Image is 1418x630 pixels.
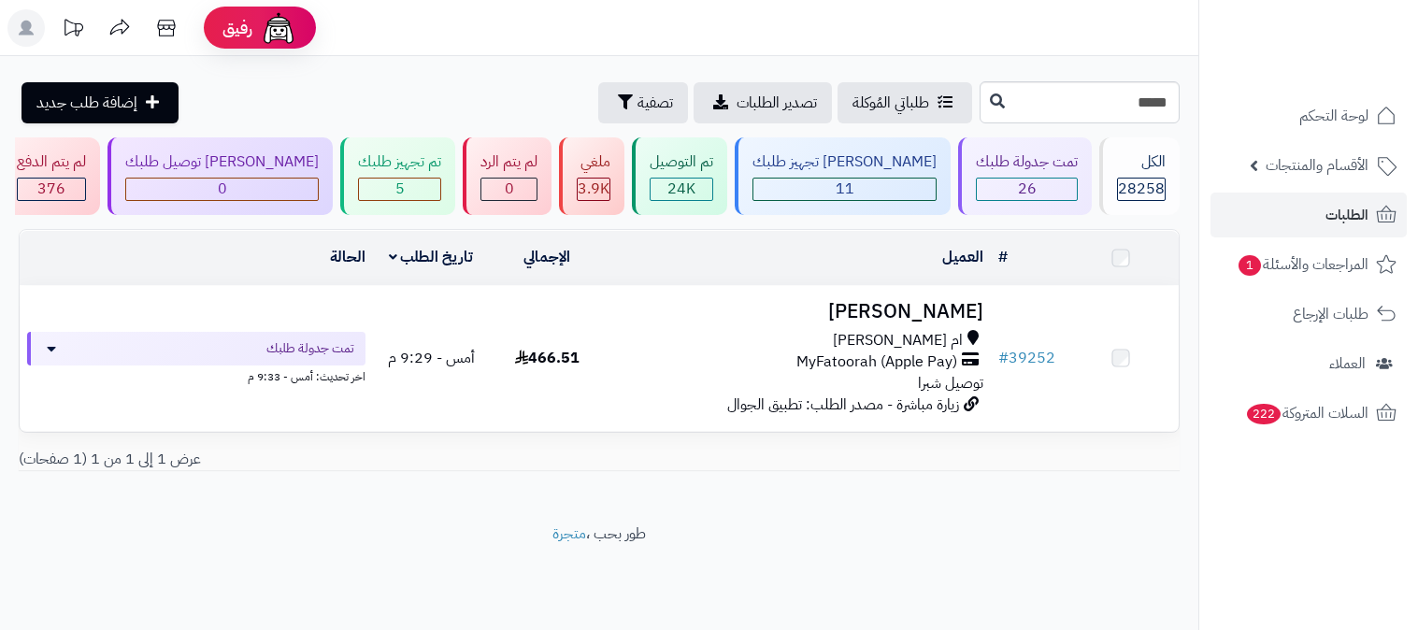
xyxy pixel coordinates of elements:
span: طلبات الإرجاع [1293,301,1368,327]
span: 24K [667,178,695,200]
div: عرض 1 إلى 1 من 1 (1 صفحات) [5,449,599,470]
a: تم التوصيل 24K [628,137,731,215]
span: MyFatoorah (Apple Pay) [796,351,957,373]
span: 1 [1238,254,1261,276]
a: [PERSON_NAME] توصيل طلبك 0 [104,137,337,215]
a: العملاء [1210,341,1407,386]
a: تاريخ الطلب [389,246,474,268]
span: الطلبات [1325,202,1368,228]
span: زيارة مباشرة - مصدر الطلب: تطبيق الجوال [727,394,959,416]
span: 466.51 [515,347,580,369]
div: 23970 [651,179,712,200]
div: اخر تحديث: أمس - 9:33 م [27,365,365,385]
a: العميل [942,246,983,268]
a: المراجعات والأسئلة1 [1210,242,1407,287]
div: [PERSON_NAME] توصيل طلبك [125,151,319,173]
span: إضافة طلب جديد [36,92,137,114]
span: 26 [1018,178,1037,200]
a: طلباتي المُوكلة [838,82,972,123]
h3: [PERSON_NAME] [612,301,983,322]
a: تحديثات المنصة [50,9,96,51]
a: [PERSON_NAME] تجهيز طلبك 11 [731,137,954,215]
span: تمت جدولة طلبك [266,339,354,358]
div: تم تجهيز طلبك [358,151,441,173]
a: لوحة التحكم [1210,93,1407,138]
div: تم التوصيل [650,151,713,173]
div: 0 [126,179,318,200]
div: لم يتم الدفع [17,151,86,173]
a: الطلبات [1210,193,1407,237]
span: # [998,347,1009,369]
span: المراجعات والأسئلة [1237,251,1368,278]
div: 26 [977,179,1077,200]
span: السلات المتروكة [1245,400,1368,426]
span: 3.9K [578,178,609,200]
span: تصفية [637,92,673,114]
div: 376 [18,179,85,200]
a: ملغي 3.9K [555,137,628,215]
div: 0 [481,179,537,200]
a: متجرة [552,523,586,545]
button: تصفية [598,82,688,123]
span: لوحة التحكم [1299,103,1368,129]
span: رفيق [222,17,252,39]
a: # [998,246,1008,268]
span: أمس - 9:29 م [388,347,475,369]
div: الكل [1117,151,1166,173]
div: 3870 [578,179,609,200]
img: logo-2.png [1291,36,1400,76]
span: 0 [218,178,227,200]
span: طلباتي المُوكلة [852,92,929,114]
span: 28258 [1118,178,1165,200]
a: تم تجهيز طلبك 5 [337,137,459,215]
a: الحالة [330,246,365,268]
a: إضافة طلب جديد [21,82,179,123]
a: تصدير الطلبات [694,82,832,123]
span: 0 [505,178,514,200]
span: الأقسام والمنتجات [1266,152,1368,179]
a: السلات المتروكة222 [1210,391,1407,436]
div: 11 [753,179,936,200]
div: تمت جدولة طلبك [976,151,1078,173]
div: 5 [359,179,440,200]
span: توصيل شبرا [918,372,983,394]
a: طلبات الإرجاع [1210,292,1407,336]
div: لم يتم الرد [480,151,537,173]
span: 11 [836,178,854,200]
div: ملغي [577,151,610,173]
a: تمت جدولة طلبك 26 [954,137,1096,215]
span: ام [PERSON_NAME] [833,330,963,351]
img: ai-face.png [260,9,297,47]
span: 5 [395,178,405,200]
span: تصدير الطلبات [737,92,817,114]
a: #39252 [998,347,1055,369]
span: 376 [37,178,65,200]
span: العملاء [1329,351,1366,377]
a: الكل28258 [1096,137,1183,215]
div: [PERSON_NAME] تجهيز طلبك [752,151,937,173]
a: لم يتم الرد 0 [459,137,555,215]
span: 222 [1246,403,1282,424]
a: الإجمالي [523,246,570,268]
